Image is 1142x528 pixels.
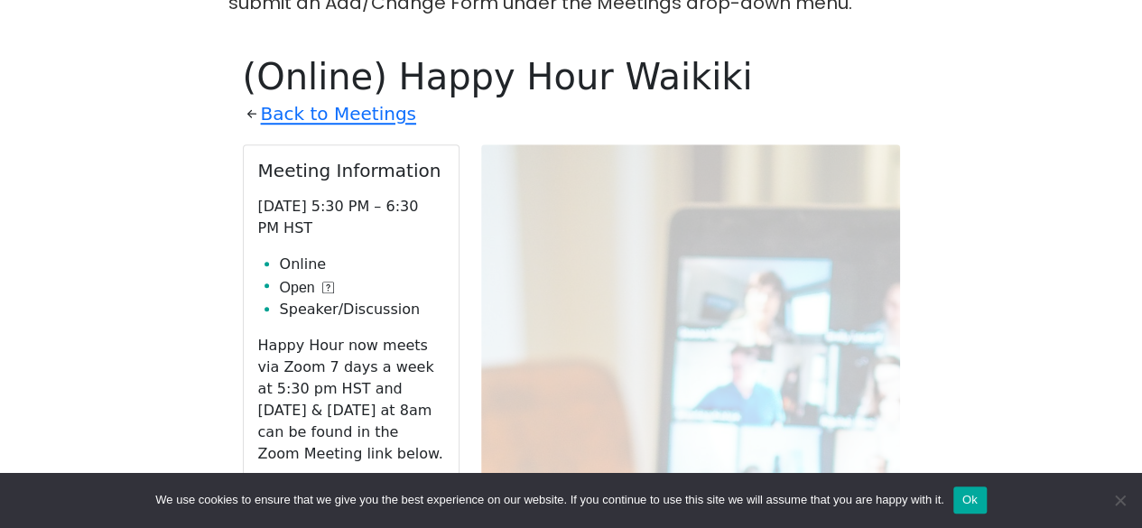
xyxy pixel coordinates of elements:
h2: Meeting Information [258,160,444,181]
span: No [1110,491,1128,509]
li: Online [280,254,444,275]
button: Open [280,277,334,299]
p: Happy Hour now meets via Zoom 7 days a week at 5:30 pm HST and [DATE] & [DATE] at 8am can be foun... [258,335,444,465]
button: Ok [953,486,987,514]
p: [DATE] 5:30 PM – 6:30 PM HST [258,196,444,239]
span: We use cookies to ensure that we give you the best experience on our website. If you continue to ... [155,491,943,509]
a: Back to Meetings [261,98,416,130]
li: Speaker/Discussion [280,299,444,320]
span: Open [280,277,315,299]
h1: (Online) Happy Hour Waikiki [243,55,900,98]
